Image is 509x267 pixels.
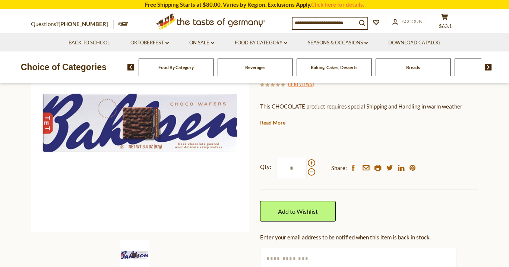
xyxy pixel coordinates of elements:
a: Seasons & Occasions [308,39,368,47]
a: On Sale [189,39,214,47]
a: Read More [260,119,285,126]
a: Breads [406,65,420,70]
input: Qty: [276,158,307,178]
a: Oktoberfest [130,39,169,47]
span: $63.1 [439,23,452,29]
a: Add to Wishlist [260,201,336,222]
span: Share: [331,163,347,173]
img: previous arrow [127,64,135,70]
a: Baking, Cakes, Desserts [311,65,357,70]
a: Account [392,18,426,26]
a: Beverages [245,65,265,70]
strong: Qty: [260,162,271,172]
p: Questions? [31,19,114,29]
a: Click here for details. [311,1,364,8]
img: next arrow [485,64,492,70]
a: Back to School [69,39,110,47]
a: Food By Category [158,65,194,70]
li: We will ship this product in heat-protective packaging and ice during warm weather months or to w... [267,117,478,126]
a: Food By Category [235,39,287,47]
span: Account [402,18,426,24]
a: Download Catalog [388,39,440,47]
div: Enter your email address to be notified when this item is back in stock. [260,233,478,242]
a: 0 Reviews [290,80,312,88]
a: [PHONE_NUMBER] [59,21,108,27]
span: ( ) [288,80,314,88]
img: Bahlsen Dark Chocolate Wafer Cookies [31,14,249,232]
button: $63.1 [433,13,456,32]
p: This CHOCOLATE product requires special Shipping and Handling in warm weather [260,102,478,111]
